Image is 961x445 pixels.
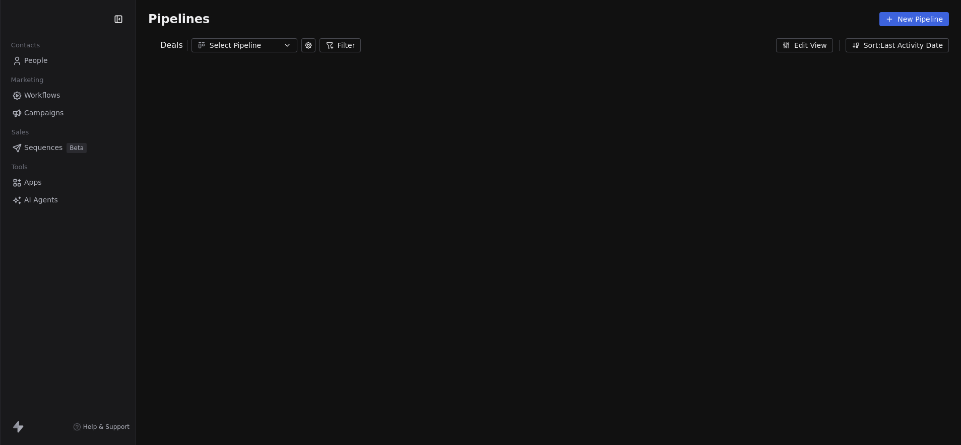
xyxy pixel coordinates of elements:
[7,72,48,88] span: Marketing
[319,38,361,52] button: Filter
[8,105,127,121] a: Campaigns
[24,142,62,153] span: Sequences
[8,52,127,69] a: People
[148,12,210,26] span: Pipelines
[7,125,33,140] span: Sales
[8,192,127,208] a: AI Agents
[24,55,48,66] span: People
[7,160,32,175] span: Tools
[776,38,833,52] button: Edit View
[7,38,44,53] span: Contacts
[846,38,949,52] button: Sort: Last Activity Date
[24,177,42,188] span: Apps
[8,139,127,156] a: SequencesBeta
[160,39,183,51] span: Deals
[210,40,279,51] div: Select Pipeline
[24,195,58,205] span: AI Agents
[8,87,127,104] a: Workflows
[24,90,60,101] span: Workflows
[8,174,127,191] a: Apps
[879,12,949,26] button: New Pipeline
[24,108,63,118] span: Campaigns
[67,143,87,153] span: Beta
[83,423,130,431] span: Help & Support
[73,423,130,431] a: Help & Support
